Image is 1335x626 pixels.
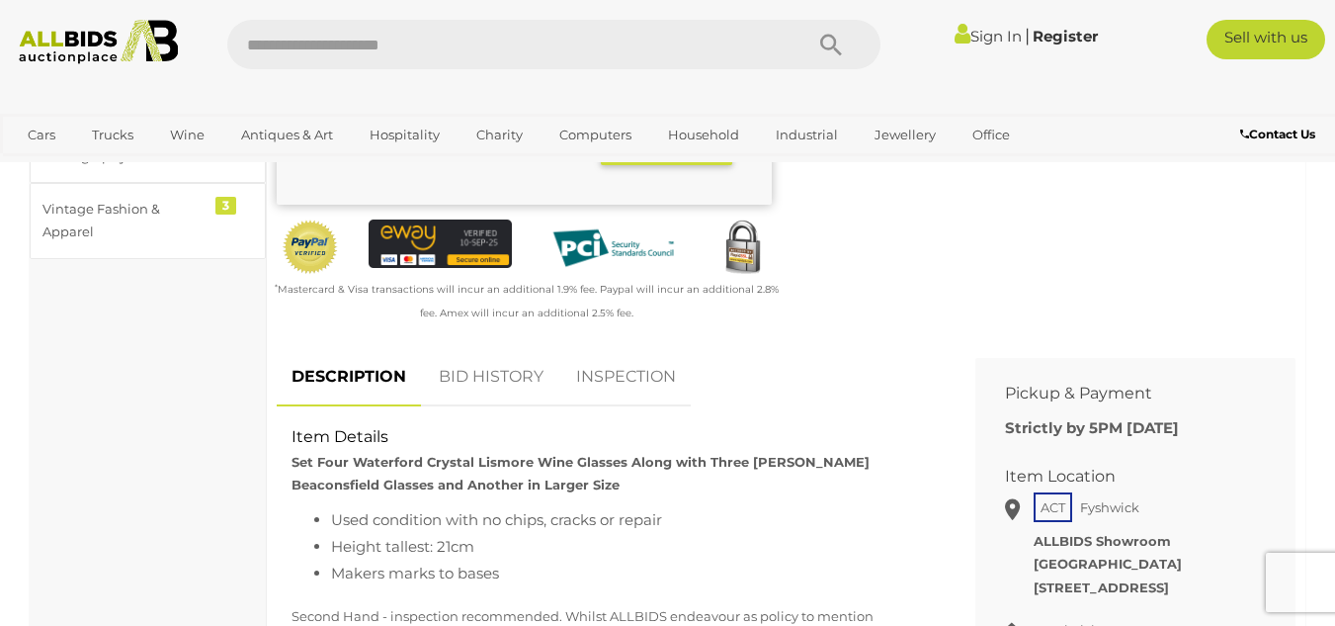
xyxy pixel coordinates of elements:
[1034,492,1072,522] span: ACT
[1034,533,1182,572] strong: ALLBIDS Showroom [GEOGRAPHIC_DATA]
[15,119,68,151] a: Cars
[42,198,206,244] div: Vintage Fashion & Apparel
[331,560,931,586] li: Makers marks to bases
[463,119,536,151] a: Charity
[542,220,685,277] img: PCI DSS compliant
[228,119,346,151] a: Antiques & Art
[215,197,236,215] div: 3
[79,119,146,151] a: Trucks
[1025,25,1030,46] span: |
[561,348,691,406] a: INSPECTION
[292,428,931,446] h2: Item Details
[546,119,644,151] a: Computers
[92,151,258,184] a: [GEOGRAPHIC_DATA]
[10,20,188,64] img: Allbids.com.au
[15,151,81,184] a: Sports
[1005,468,1236,486] h2: Item Location
[955,27,1022,45] a: Sign In
[782,20,880,69] button: Search
[157,119,217,151] a: Wine
[357,119,453,151] a: Hospitality
[1075,494,1144,520] span: Fyshwick
[1033,27,1098,45] a: Register
[292,454,870,492] strong: Set Four Waterford Crystal Lismore Wine Glasses Along with Three [PERSON_NAME] Beaconsfield Glass...
[960,119,1023,151] a: Office
[1034,580,1169,595] strong: [STREET_ADDRESS]
[655,119,752,151] a: Household
[277,348,421,406] a: DESCRIPTION
[282,220,339,275] img: Official PayPal Seal
[331,506,931,533] li: Used condition with no chips, cracks or repair
[369,220,512,267] img: eWAY Payment Gateway
[1005,418,1179,437] b: Strictly by 5PM [DATE]
[862,119,949,151] a: Jewellery
[30,183,266,259] a: Vintage Fashion & Apparel 3
[275,283,779,318] small: Mastercard & Visa transactions will incur an additional 1.9% fee. Paypal will incur an additional...
[1240,124,1320,145] a: Contact Us
[1005,385,1236,402] h2: Pickup & Payment
[1207,20,1325,59] a: Sell with us
[331,533,931,560] li: Height tallest: 21cm
[763,119,851,151] a: Industrial
[424,348,558,406] a: BID HISTORY
[714,220,772,277] img: Secured by Rapid SSL
[1240,127,1315,141] b: Contact Us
